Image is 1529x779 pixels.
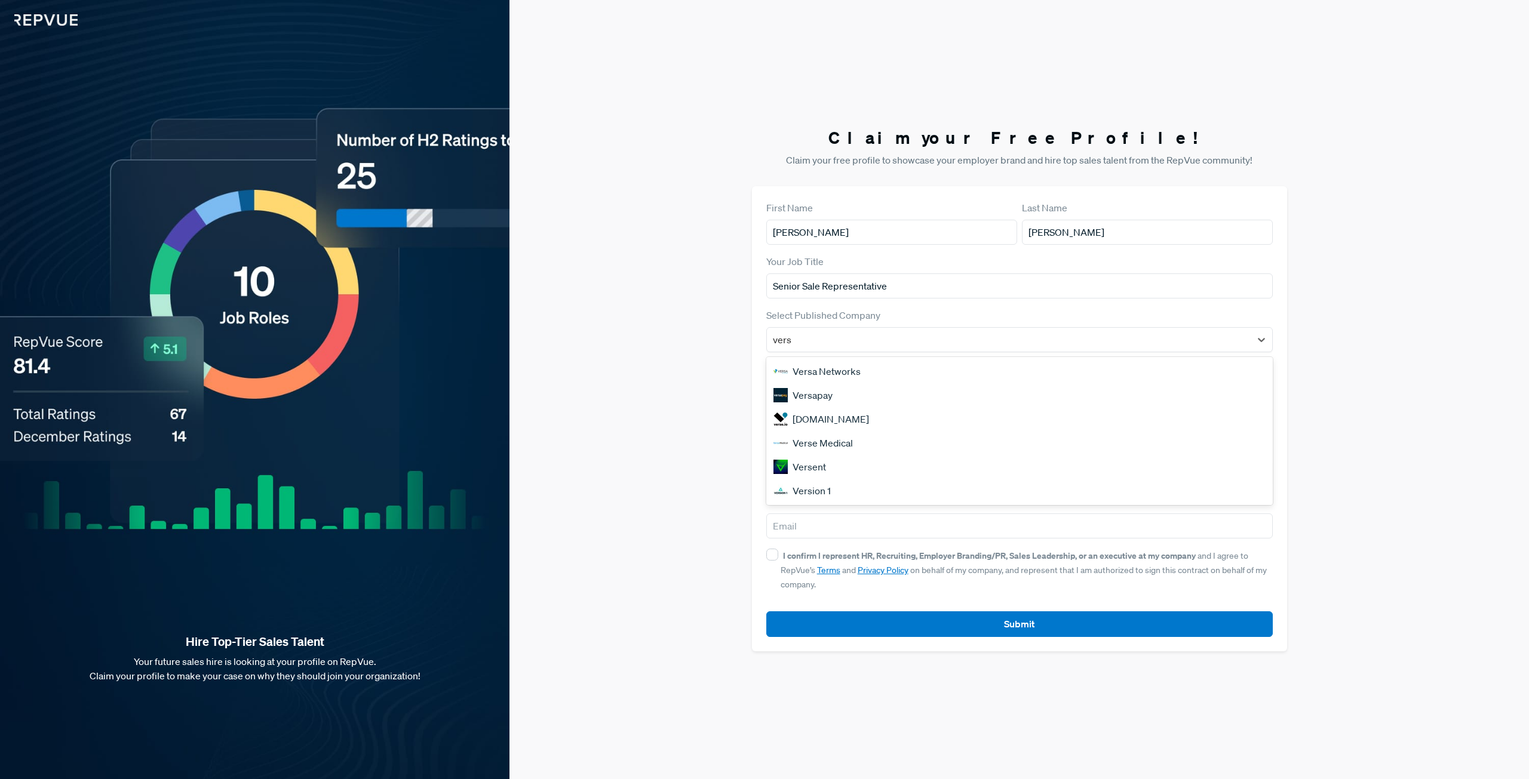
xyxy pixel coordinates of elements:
[752,128,1287,148] h3: Claim your Free Profile!
[773,412,788,426] img: Verse.io
[752,153,1287,167] p: Claim your free profile to showcase your employer brand and hire top sales talent from the RepVue...
[766,407,1273,431] div: [DOMAIN_NAME]
[766,201,813,215] label: First Name
[19,654,490,683] p: Your future sales hire is looking at your profile on RepVue. Claim your profile to make your case...
[766,431,1273,455] div: Verse Medical
[19,634,490,649] strong: Hire Top-Tier Sales Talent
[766,479,1273,503] div: Version 1
[766,611,1273,637] button: Submit
[766,220,1017,245] input: First Name
[773,388,788,402] img: Versapay
[766,359,1273,383] div: Versa Networks
[766,513,1273,538] input: Email
[766,455,1273,479] div: Versent
[773,436,788,450] img: Verse Medical
[1022,201,1067,215] label: Last Name
[817,565,840,575] a: Terms
[783,550,1196,561] strong: I confirm I represent HR, Recruiting, Employer Branding/PR, Sales Leadership, or an executive at ...
[773,460,788,474] img: Versent
[766,383,1273,407] div: Versapay
[781,550,1267,590] span: and I agree to RepVue’s and on behalf of my company, and represent that I am authorized to sign t...
[773,484,788,498] img: Version 1
[766,254,824,269] label: Your Job Title
[766,273,1273,298] input: Title
[858,565,908,575] a: Privacy Policy
[766,308,880,322] label: Select Published Company
[1022,220,1273,245] input: Last Name
[773,364,788,378] img: Versa Networks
